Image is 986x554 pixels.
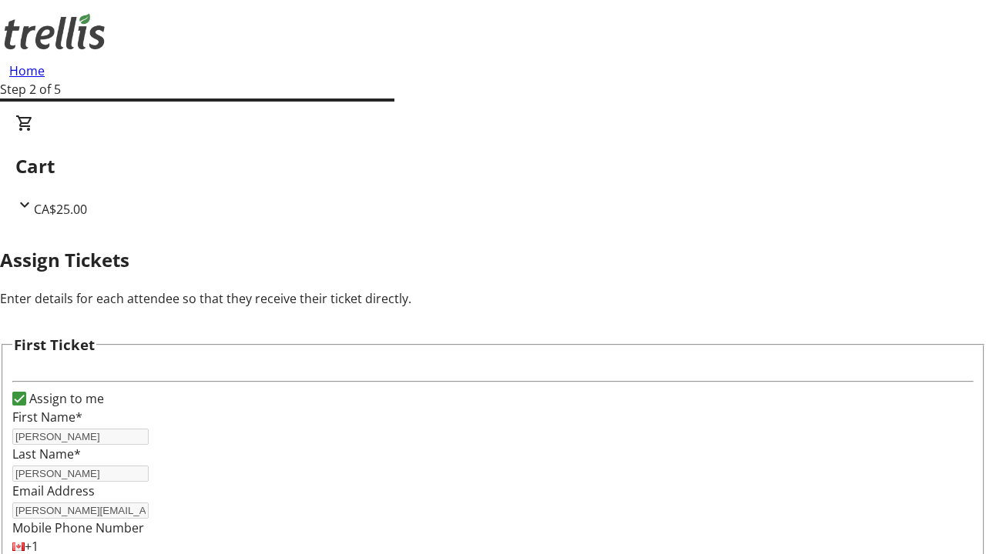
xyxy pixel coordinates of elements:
[15,114,971,219] div: CartCA$25.00
[15,152,971,180] h2: Cart
[12,446,81,462] label: Last Name*
[14,334,95,355] h3: First Ticket
[12,409,82,426] label: First Name*
[26,389,104,408] label: Assign to me
[12,482,95,499] label: Email Address
[34,201,87,218] span: CA$25.00
[12,519,144,536] label: Mobile Phone Number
